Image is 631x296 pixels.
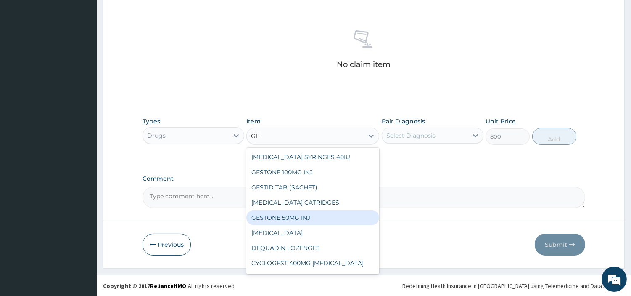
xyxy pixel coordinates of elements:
div: Drugs [147,131,166,140]
label: Comment [143,175,585,182]
div: [MEDICAL_DATA] CATRIDGES [246,195,379,210]
a: RelianceHMO [150,282,186,290]
button: Submit [535,234,585,256]
label: Unit Price [486,117,516,125]
button: Previous [143,234,191,256]
div: DEQUADIN LOZENGES [246,240,379,256]
div: [MEDICAL_DATA] [246,225,379,240]
div: [MEDICAL_DATA] SYRINGES 40IU [246,149,379,165]
div: GESTONE 50MG INJ [246,210,379,225]
div: Select Diagnosis [386,131,436,140]
div: GESTID TAB (SACHET) [246,180,379,195]
div: [MEDICAL_DATA] SYRINGES 100IU [246,271,379,286]
textarea: Type your message and hit 'Enter' [4,203,160,232]
label: Types [143,118,160,125]
strong: Copyright © 2017 . [103,282,188,290]
img: d_794563401_company_1708531726252_794563401 [16,42,34,63]
div: CYCLOGEST 400MG [MEDICAL_DATA] [246,256,379,271]
label: Item [246,117,261,125]
div: Redefining Heath Insurance in [GEOGRAPHIC_DATA] using Telemedicine and Data Science! [402,282,625,290]
div: Chat with us now [44,47,141,58]
p: No claim item [337,60,391,69]
button: Add [532,128,576,145]
span: We're online! [49,92,116,177]
label: Pair Diagnosis [382,117,425,125]
div: GESTONE 100MG INJ [246,165,379,180]
div: Minimize live chat window [138,4,158,24]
